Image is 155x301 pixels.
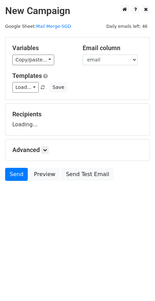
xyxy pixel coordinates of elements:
[29,168,60,181] a: Preview
[12,111,143,118] h5: Recipients
[12,55,54,65] a: Copy/paste...
[12,111,143,128] div: Loading...
[5,5,150,17] h2: New Campaign
[5,24,71,29] small: Google Sheet:
[12,44,72,52] h5: Variables
[12,146,143,154] h5: Advanced
[12,72,42,79] a: Templates
[5,168,28,181] a: Send
[49,82,67,93] button: Save
[104,23,150,30] span: Daily emails left: 46
[83,44,143,52] h5: Email column
[61,168,114,181] a: Send Test Email
[36,24,71,29] a: Mail Merge-SGD
[104,24,150,29] a: Daily emails left: 46
[12,82,39,93] a: Load...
